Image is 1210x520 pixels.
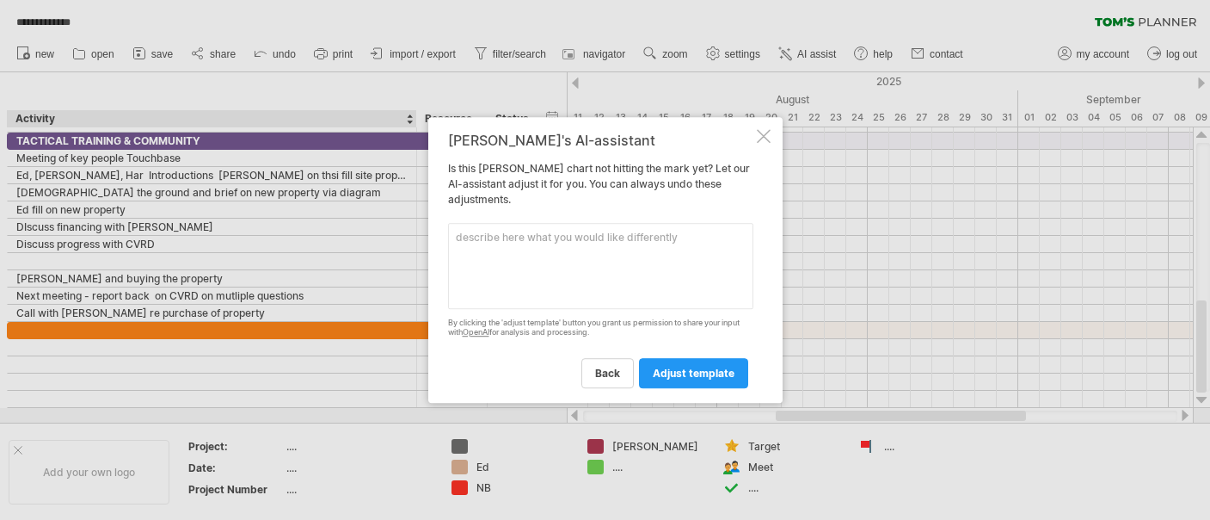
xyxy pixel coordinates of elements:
div: Is this [PERSON_NAME] chart not hitting the mark yet? Let our AI-assistant adjust it for you. You... [448,133,753,387]
div: [PERSON_NAME]'s AI-assistant [448,133,753,148]
a: adjust template [639,358,748,388]
span: adjust template [653,367,734,380]
span: back [595,367,620,380]
a: OpenAI [463,327,489,337]
a: back [581,358,634,388]
div: By clicking the 'adjust template' button you grant us permission to share your input with for ana... [448,319,753,337]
